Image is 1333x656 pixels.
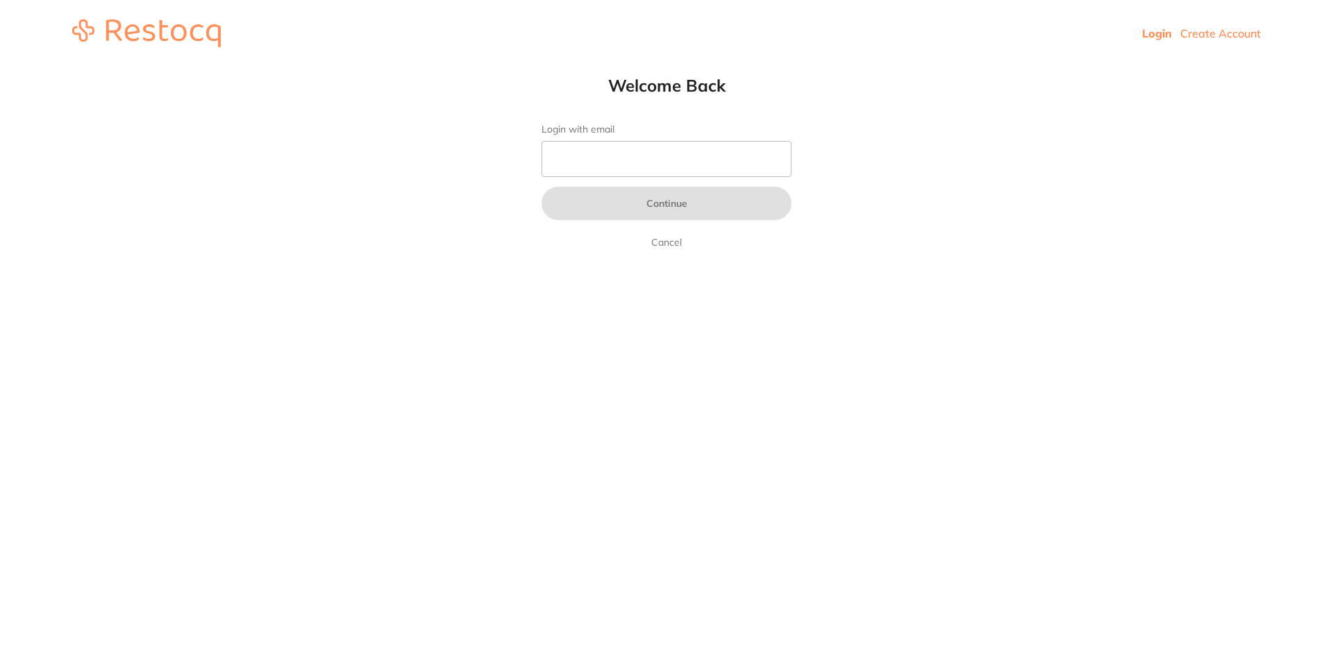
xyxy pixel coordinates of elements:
[542,187,791,220] button: Continue
[514,75,819,96] h1: Welcome Back
[1142,26,1172,40] a: Login
[542,124,791,135] label: Login with email
[1180,26,1261,40] a: Create Account
[648,234,685,251] a: Cancel
[72,19,221,47] img: restocq_logo.svg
